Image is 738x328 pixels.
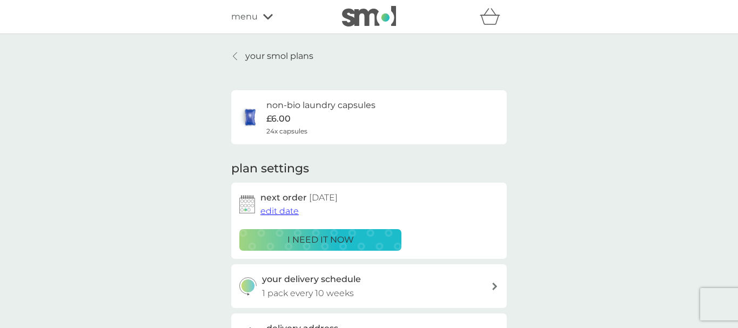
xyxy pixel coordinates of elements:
[266,98,375,112] h6: non-bio laundry capsules
[231,264,507,308] button: your delivery schedule1 pack every 10 weeks
[266,126,307,136] span: 24x capsules
[260,206,299,216] span: edit date
[480,6,507,28] div: basket
[231,49,313,63] a: your smol plans
[260,204,299,218] button: edit date
[231,160,309,177] h2: plan settings
[262,286,354,300] p: 1 pack every 10 weeks
[245,49,313,63] p: your smol plans
[260,191,338,205] h2: next order
[231,10,258,24] span: menu
[309,192,338,203] span: [DATE]
[262,272,361,286] h3: your delivery schedule
[239,106,261,128] img: non-bio laundry capsules
[342,6,396,26] img: smol
[266,112,291,126] p: £6.00
[239,229,401,251] button: i need it now
[287,233,354,247] p: i need it now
